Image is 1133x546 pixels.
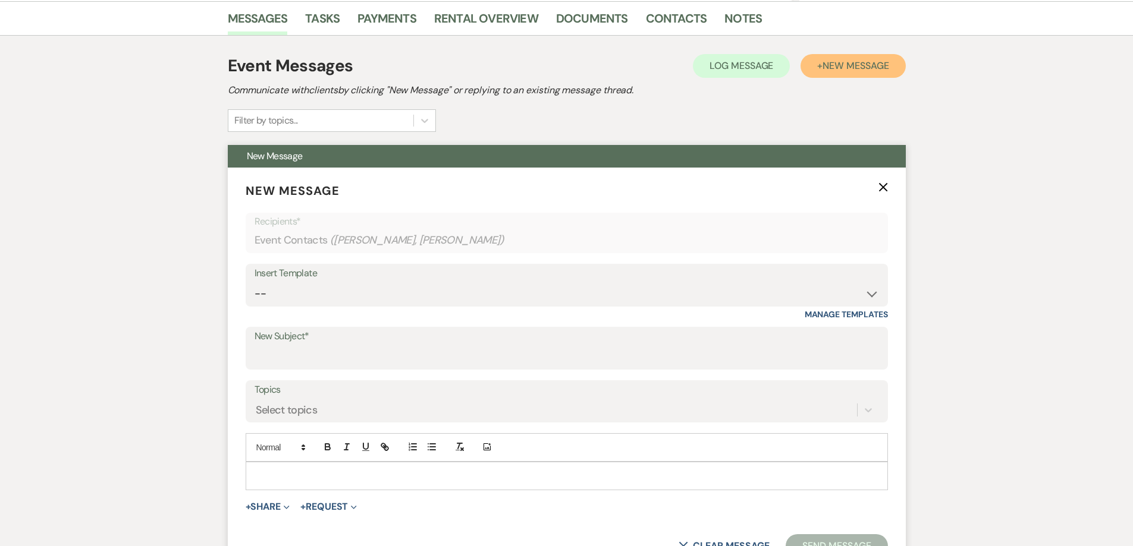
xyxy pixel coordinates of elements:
[357,9,416,35] a: Payments
[330,232,505,248] span: ( [PERSON_NAME], [PERSON_NAME] )
[228,9,288,35] a: Messages
[246,502,251,512] span: +
[710,59,773,72] span: Log Message
[255,214,879,229] p: Recipients*
[255,265,879,282] div: Insert Template
[255,328,879,345] label: New Subject*
[801,54,905,78] button: +New Message
[434,9,538,35] a: Rental Overview
[823,59,889,72] span: New Message
[247,150,303,162] span: New Message
[246,183,340,198] span: New Message
[305,9,340,35] a: Tasks
[228,83,906,97] h2: Communicate with clients by clicking "New Message" or replying to an existing message thread.
[724,9,762,35] a: Notes
[255,381,879,399] label: Topics
[556,9,628,35] a: Documents
[300,502,357,512] button: Request
[256,402,318,418] div: Select topics
[255,229,879,252] div: Event Contacts
[300,502,306,512] span: +
[246,502,290,512] button: Share
[228,53,353,78] h1: Event Messages
[805,309,888,320] a: Manage Templates
[693,54,790,78] button: Log Message
[646,9,707,35] a: Contacts
[234,113,298,128] div: Filter by topics...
